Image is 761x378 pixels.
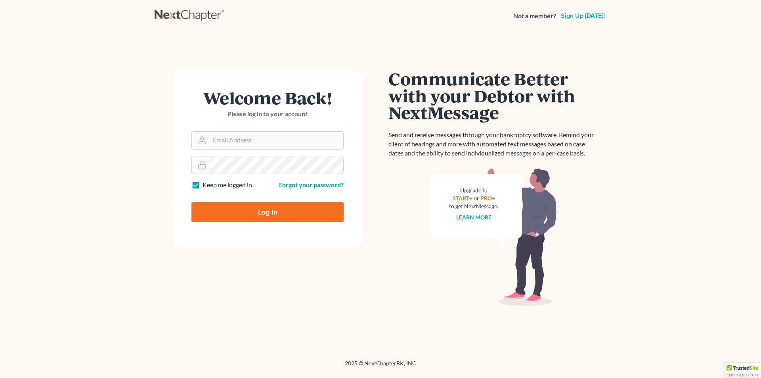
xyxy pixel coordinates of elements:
[449,202,498,210] div: to get NextMessage.
[388,70,598,121] h1: Communicate Better with your Debtor with NextMessage
[203,180,252,190] label: Keep me logged in
[453,195,472,201] a: START+
[480,195,495,201] a: PRO+
[191,109,344,119] p: Please log in to your account
[474,195,479,201] span: or
[388,130,598,158] p: Send and receive messages through your bankruptcy software. Remind your client of hearings and mo...
[155,359,606,374] div: 2025 © NextChapterBK, INC
[210,132,343,149] input: Email Address
[449,186,498,194] div: Upgrade to
[513,12,556,21] strong: Not a member?
[725,363,761,378] div: TrustedSite Certified
[191,89,344,106] h1: Welcome Back!
[456,214,491,221] a: Learn more
[191,202,344,222] input: Log In
[559,13,606,19] a: Sign up [DATE]!
[279,181,344,188] a: Forgot your password?
[430,167,557,306] img: nextmessage_bg-59042aed3d76b12b5cd301f8e5b87938c9018125f34e5fa2b7a6b67550977c72.svg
